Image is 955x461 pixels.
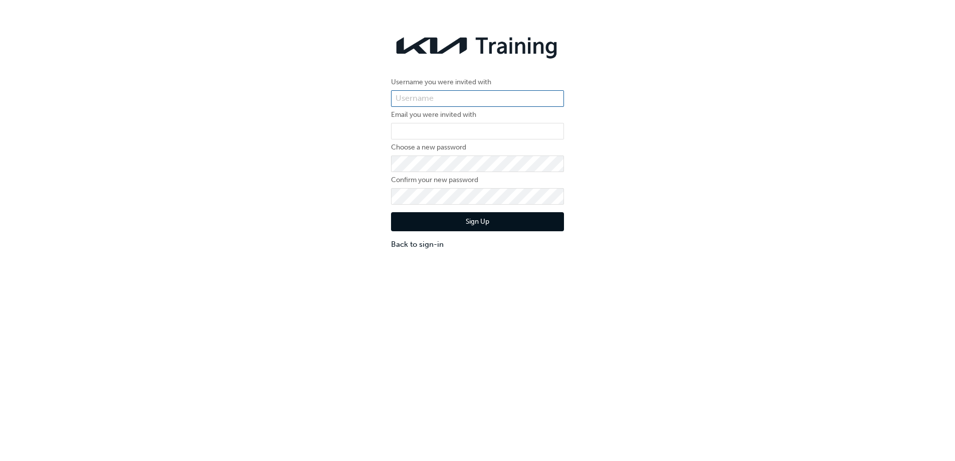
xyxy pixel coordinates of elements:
label: Username you were invited with [391,76,564,88]
label: Email you were invited with [391,109,564,121]
label: Choose a new password [391,141,564,153]
img: kia-training [391,30,564,61]
button: Sign Up [391,212,564,231]
input: Username [391,90,564,107]
label: Confirm your new password [391,174,564,186]
a: Back to sign-in [391,239,564,250]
